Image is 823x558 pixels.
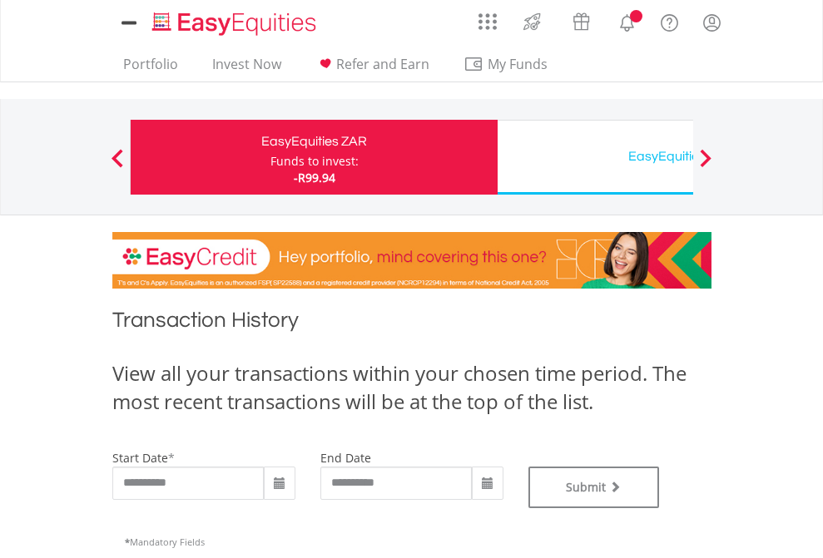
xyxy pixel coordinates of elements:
span: -R99.94 [294,170,335,185]
a: AppsGrid [468,4,508,31]
div: EasyEquities ZAR [141,130,488,153]
a: Home page [146,4,323,37]
button: Next [689,157,722,174]
div: Funds to invest: [270,153,359,170]
a: Refer and Earn [309,56,436,81]
a: Vouchers [557,4,606,35]
h1: Transaction History [112,305,711,343]
span: My Funds [464,53,573,75]
button: Submit [528,467,660,508]
button: Previous [101,157,134,174]
img: grid-menu-icon.svg [478,12,497,31]
img: EasyCredit Promotion Banner [112,232,711,289]
img: thrive-v2.svg [518,8,546,35]
label: start date [112,450,168,466]
span: Refer and Earn [336,55,429,73]
div: View all your transactions within your chosen time period. The most recent transactions will be a... [112,359,711,417]
a: Invest Now [206,56,288,81]
a: My Profile [691,4,733,41]
a: Portfolio [117,56,185,81]
img: EasyEquities_Logo.png [149,10,323,37]
span: Mandatory Fields [125,536,205,548]
a: Notifications [606,4,648,37]
a: FAQ's and Support [648,4,691,37]
label: end date [320,450,371,466]
img: vouchers-v2.svg [568,8,595,35]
